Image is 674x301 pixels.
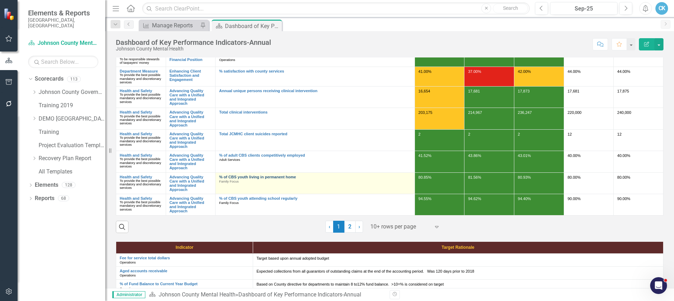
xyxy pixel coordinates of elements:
td: Double-Click to Edit Right Click for Context Menu [216,108,415,129]
span: 17,875 [617,89,629,93]
input: Search Below... [28,56,98,68]
a: Advancing Quality Care with a Unified and Integrated Approach [170,110,212,127]
div: Sep-25 [553,5,615,13]
a: % of adult CBS clients competitively employed [219,153,411,157]
a: Advancing Quality Care with a Unified and Integrated Approach [170,153,212,170]
span: To provide the best possible mandatory and discretionary services [120,136,161,147]
td: Double-Click to Edit Right Click for Context Menu [216,67,415,87]
td: Double-Click to Edit Right Click for Context Menu [216,129,415,151]
td: Double-Click to Edit Right Click for Context Menu [116,267,253,280]
span: › [358,223,360,230]
span: 2 [418,132,421,136]
button: CK [655,2,668,15]
span: 2 [468,132,470,136]
span: Adult Services [219,158,240,162]
td: Double-Click to Edit Right Click for Context Menu [166,129,216,151]
span: 240,000 [617,110,631,115]
span: 203,175 [418,110,432,115]
a: Health and Safety [120,110,162,114]
td: Double-Click to Edit [253,253,663,266]
a: Health and Safety [120,196,162,200]
span: 80.00% [568,175,581,179]
a: Reports [35,194,54,203]
a: Scorecards [35,75,64,83]
a: Total JCMHC client suicides reported [219,132,411,136]
span: 41.00% [418,69,431,74]
td: Double-Click to Edit Right Click for Context Menu [216,151,415,172]
span: Family Focus [219,180,239,183]
td: Double-Click to Edit Right Click for Context Menu [116,172,166,194]
td: Double-Click to Edit Right Click for Context Menu [166,51,216,67]
a: Fee for service total dollars [120,256,249,260]
a: Advancing Quality Care with a Unified and Integrated Approach [170,132,212,149]
span: 80.85% [418,175,431,179]
span: 44.00% [568,69,581,74]
span: 80.93% [518,175,531,179]
span: 214,967 [468,110,482,115]
span: 17,681 [468,89,480,93]
p: Target based upon annual adopted budget [257,256,660,261]
a: Manage Reports [140,21,198,30]
td: Double-Click to Edit Right Click for Context Menu [166,87,216,108]
span: 94.55% [418,197,431,201]
a: Johnson County Government [39,88,105,96]
input: Search ClearPoint... [142,2,530,15]
span: 42.00% [518,69,531,74]
span: To provide the best possible mandatory and discretionary services [120,157,161,168]
td: Double-Click to Edit Right Click for Context Menu [116,51,166,67]
div: Dashboard of Key Performance Indicators-Annual [225,22,280,30]
span: 41.52% [418,153,431,158]
a: Health and Safety [120,175,162,179]
span: Administrator [112,291,145,298]
span: Operations [120,287,136,290]
a: Health and Safety [120,153,162,157]
a: Strengthening Our Financial Position [170,53,212,62]
div: 128 [62,182,75,188]
div: » [149,291,384,299]
td: Double-Click to Edit Right Click for Context Menu [166,108,216,129]
a: Aged accounts receivable [120,269,249,273]
span: 16,654 [418,89,430,93]
div: Dashboard of Key Performance Indicators-Annual [116,39,271,46]
a: All Templates [39,168,105,176]
span: 24.96% [468,54,481,58]
td: Double-Click to Edit Right Click for Context Menu [116,253,253,266]
td: Double-Click to Edit Right Click for Context Menu [116,151,166,172]
a: Health and Safety [120,132,162,136]
span: 40.00% [617,153,630,158]
td: Double-Click to Edit Right Click for Context Menu [166,67,216,87]
span: Operations [120,261,136,264]
span: To provide the best possible mandatory and discretionary services [120,73,161,84]
span: 17,681 [568,89,580,93]
span: Operations [120,274,136,277]
td: Double-Click to Edit Right Click for Context Menu [166,151,216,172]
a: Health and Safety [120,89,162,93]
td: Double-Click to Edit Right Click for Context Menu [116,129,166,151]
span: 37.00% [468,69,481,74]
td: Double-Click to Edit Right Click for Context Menu [216,87,415,108]
a: Training [39,128,105,136]
span: 90.00% [568,197,581,201]
span: To be responsible stewards of taxpayers' money​ [120,57,159,64]
td: Double-Click to Edit Right Click for Context Menu [216,194,415,215]
a: Enhancing Client Satisfaction and Engagement [170,69,212,82]
span: To provide the best possible mandatory and discretionary services [120,179,161,190]
a: Advancing Quality Care with a Unified and Integrated Approach [170,89,212,105]
p: Expected collections from all guarantors of outstanding claims at the end of the accounting perio... [257,269,660,274]
div: 68 [58,196,69,201]
a: Project Evaluation Template Scorecard [39,142,105,150]
td: Double-Click to Edit Right Click for Context Menu [116,280,253,293]
td: Double-Click to Edit Right Click for Context Menu [116,67,166,87]
a: Johnson County Mental Health [28,39,98,47]
a: Department Measure [120,69,162,73]
a: Advancing Quality Care with a Unified and Integrated Approach [170,175,212,192]
span: 25.00% [418,54,431,58]
span: Family Focus [219,201,239,205]
span: To provide the best possible mandatory and discretionary services [120,115,161,125]
td: Double-Click to Edit Right Click for Context Menu [166,194,216,215]
span: Operations [219,58,235,62]
a: % of CBS youth living in permanent home [219,175,411,179]
span: 10.00% [568,54,581,58]
span: 94.40% [518,197,531,201]
td: Double-Click to Edit Right Click for Context Menu [216,172,415,194]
